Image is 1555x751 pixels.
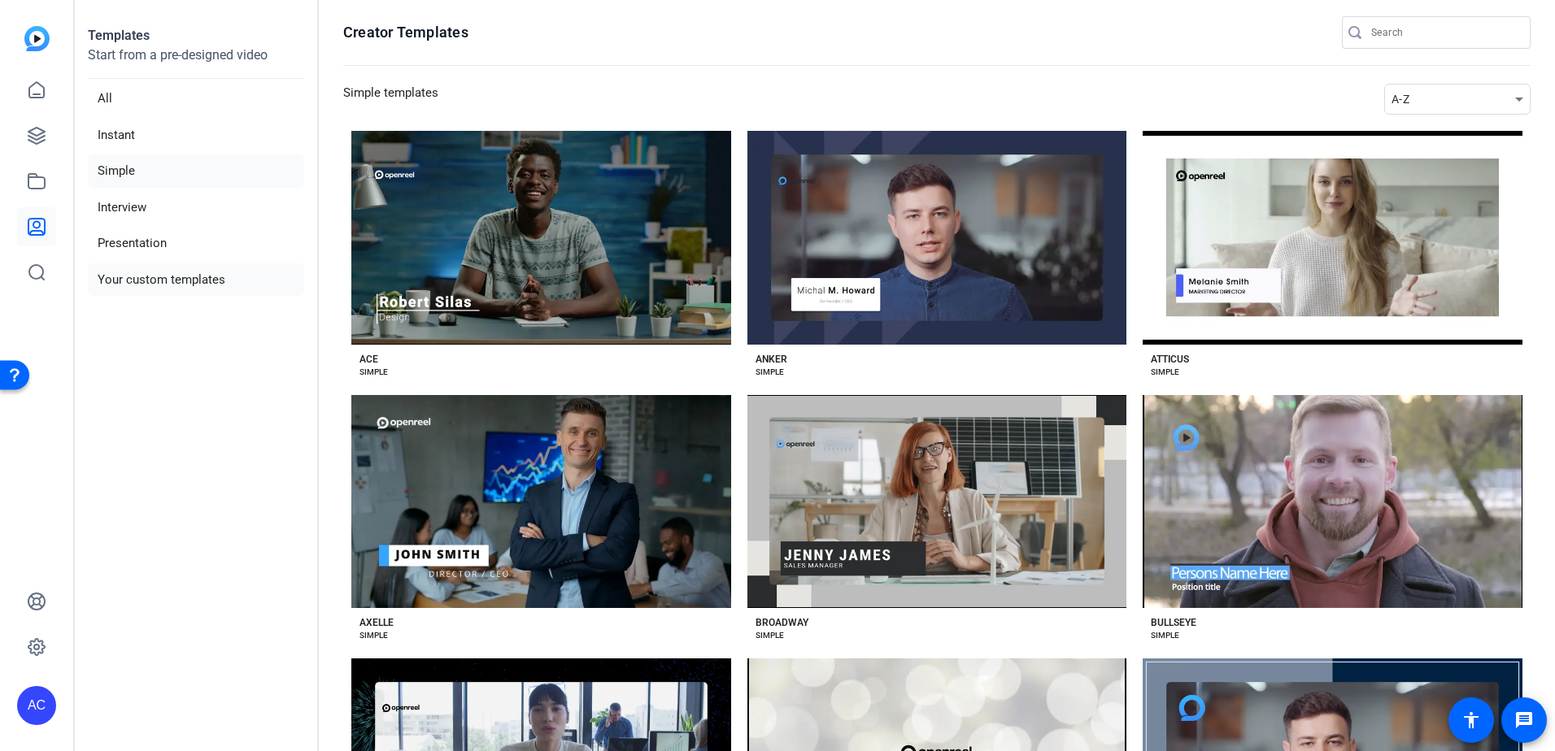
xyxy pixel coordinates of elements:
[88,82,304,115] li: All
[351,131,731,345] button: Template image
[359,629,388,642] div: SIMPLE
[756,629,784,642] div: SIMPLE
[88,227,304,260] li: Presentation
[359,616,394,629] div: AXELLE
[343,84,438,115] h3: Simple templates
[88,191,304,224] li: Interview
[1371,23,1518,42] input: Search
[1461,710,1481,730] mat-icon: accessibility
[756,616,808,629] div: BROADWAY
[1151,629,1179,642] div: SIMPLE
[88,46,304,79] p: Start from a pre-designed video
[747,395,1127,609] button: Template image
[351,395,731,609] button: Template image
[343,23,468,42] h1: Creator Templates
[88,119,304,152] li: Instant
[24,26,50,51] img: blue-gradient.svg
[88,263,304,297] li: Your custom templates
[88,28,150,43] strong: Templates
[1151,353,1189,366] div: ATTICUS
[1514,710,1534,730] mat-icon: message
[1143,131,1522,345] button: Template image
[756,366,784,379] div: SIMPLE
[359,353,378,366] div: ACE
[1151,616,1196,629] div: BULLSEYE
[359,366,388,379] div: SIMPLE
[756,353,787,366] div: ANKER
[17,686,56,725] div: AC
[1151,366,1179,379] div: SIMPLE
[88,154,304,188] li: Simple
[1392,93,1409,106] span: A-Z
[1143,395,1522,609] button: Template image
[747,131,1127,345] button: Template image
